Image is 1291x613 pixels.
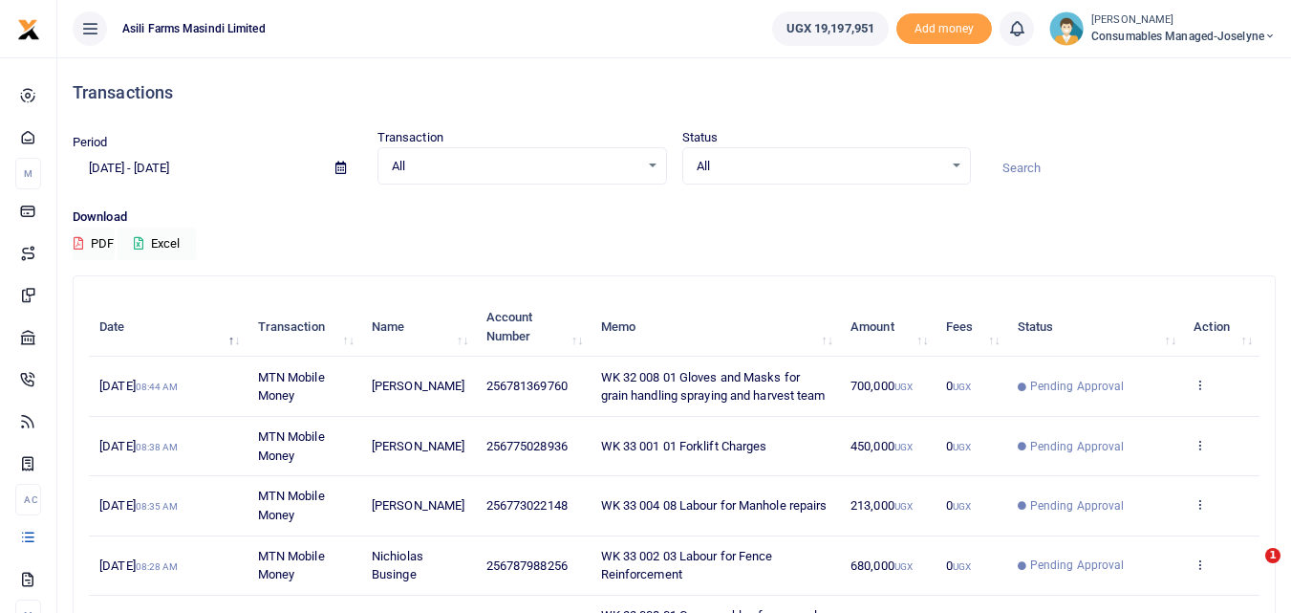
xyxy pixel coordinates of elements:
button: PDF [73,228,115,260]
span: 256773022148 [486,498,568,513]
span: Pending Approval [1030,438,1125,455]
span: Pending Approval [1030,557,1125,574]
small: 08:35 AM [136,501,179,512]
th: Account Number: activate to sort column ascending [475,297,590,357]
span: MTN Mobile Money [258,489,325,522]
span: [DATE] [99,498,178,513]
li: Ac [15,484,41,515]
th: Status: activate to sort column ascending [1007,297,1184,357]
button: Excel [118,228,196,260]
span: Pending Approval [1030,378,1125,395]
a: logo-small logo-large logo-large [17,21,40,35]
small: 08:38 AM [136,442,179,452]
span: 0 [946,439,971,453]
small: 08:44 AM [136,382,179,392]
span: [PERSON_NAME] [372,498,464,513]
span: All [697,157,944,176]
p: Download [73,208,1276,228]
span: [DATE] [99,439,178,453]
span: 256781369760 [486,379,568,393]
span: MTN Mobile Money [258,429,325,463]
small: UGX [894,382,913,392]
span: 256787988256 [486,558,568,573]
span: WK 33 004 08 Labour for Manhole repairs [601,498,828,513]
li: M [15,158,41,189]
span: 0 [946,558,971,573]
li: Toup your wallet [896,13,992,45]
span: Pending Approval [1030,497,1125,514]
span: WK 33 002 03 Labour for Fence Reinforcement [601,549,773,582]
h4: Transactions [73,82,1276,103]
span: MTN Mobile Money [258,370,325,404]
span: 450,000 [850,439,913,453]
iframe: Intercom live chat [1226,548,1272,594]
span: 1 [1265,548,1280,563]
span: MTN Mobile Money [258,549,325,582]
th: Action: activate to sort column ascending [1183,297,1259,357]
label: Transaction [377,128,443,147]
span: 256775028936 [486,439,568,453]
span: All [392,157,639,176]
span: [PERSON_NAME] [372,379,464,393]
span: 0 [946,379,971,393]
span: UGX 19,197,951 [786,19,874,38]
li: Wallet ballance [764,11,896,46]
small: UGX [953,442,971,452]
small: UGX [953,561,971,572]
span: 700,000 [850,379,913,393]
img: profile-user [1049,11,1084,46]
span: Add money [896,13,992,45]
span: 680,000 [850,558,913,573]
a: UGX 19,197,951 [772,11,889,46]
span: Nichiolas Businge [372,549,423,582]
span: 213,000 [850,498,913,513]
th: Date: activate to sort column descending [89,297,247,357]
th: Amount: activate to sort column ascending [840,297,936,357]
span: [DATE] [99,558,178,573]
span: WK 32 008 01 Gloves and Masks for grain handling spraying and harvest team [601,370,826,404]
span: Consumables managed-Joselyne [1091,28,1276,45]
span: Asili Farms Masindi Limited [115,20,273,37]
small: UGX [953,382,971,392]
th: Fees: activate to sort column ascending [936,297,1007,357]
span: [PERSON_NAME] [372,439,464,453]
label: Period [73,133,108,152]
small: UGX [894,501,913,512]
label: Status [682,128,719,147]
small: UGX [894,561,913,572]
small: 08:28 AM [136,561,179,572]
a: profile-user [PERSON_NAME] Consumables managed-Joselyne [1049,11,1276,46]
span: [DATE] [99,379,178,393]
a: Add money [896,20,992,34]
th: Name: activate to sort column ascending [361,297,476,357]
small: UGX [894,442,913,452]
input: select period [73,152,320,185]
small: UGX [953,501,971,512]
span: WK 33 001 01 Forklift Charges [601,439,767,453]
th: Memo: activate to sort column ascending [590,297,839,357]
input: Search [986,152,1276,185]
img: logo-small [17,18,40,41]
span: 0 [946,498,971,513]
small: [PERSON_NAME] [1091,12,1276,29]
th: Transaction: activate to sort column ascending [247,297,360,357]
